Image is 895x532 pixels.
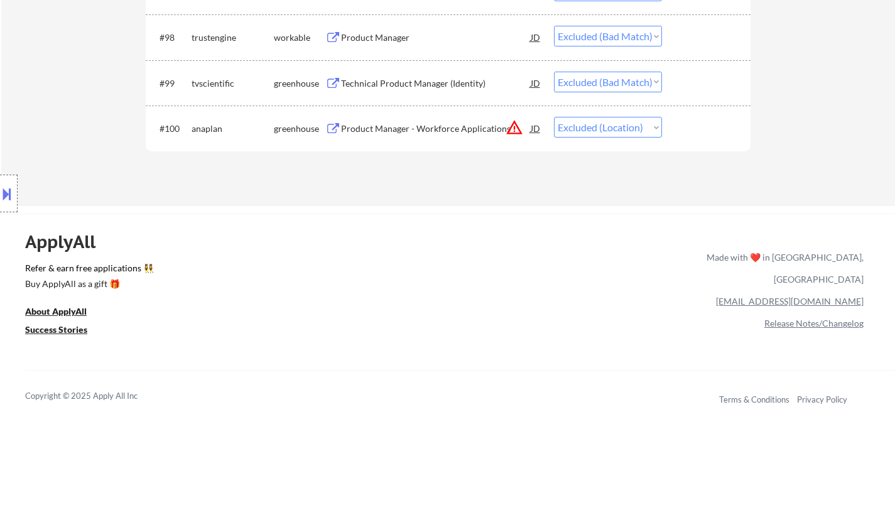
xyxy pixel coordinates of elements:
[341,77,531,90] div: Technical Product Manager (Identity)
[506,119,523,136] button: warning_amber
[719,394,789,404] a: Terms & Conditions
[25,305,104,320] a: About ApplyAll
[529,117,542,139] div: JD
[797,394,847,404] a: Privacy Policy
[160,31,182,44] div: #98
[25,324,87,335] u: Success Stories
[192,77,274,90] div: tvscientific
[529,72,542,94] div: JD
[25,390,170,403] div: Copyright © 2025 Apply All Inc
[341,122,531,135] div: Product Manager - Workforce Applications
[341,31,531,44] div: Product Manager
[25,323,104,339] a: Success Stories
[702,246,864,290] div: Made with ❤️ in [GEOGRAPHIC_DATA], [GEOGRAPHIC_DATA]
[764,318,864,328] a: Release Notes/Changelog
[274,77,325,90] div: greenhouse
[274,122,325,135] div: greenhouse
[192,31,274,44] div: trustengine
[274,31,325,44] div: workable
[192,122,274,135] div: anaplan
[716,296,864,307] a: [EMAIL_ADDRESS][DOMAIN_NAME]
[25,264,444,277] a: Refer & earn free applications 👯‍♀️
[25,306,87,317] u: About ApplyAll
[529,26,542,48] div: JD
